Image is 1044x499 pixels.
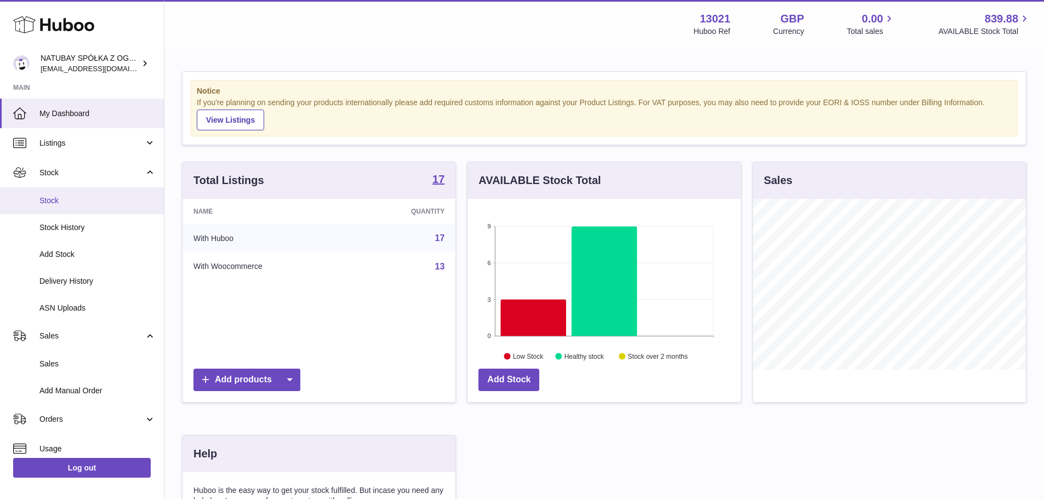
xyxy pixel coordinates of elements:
span: ASN Uploads [39,303,156,313]
strong: 17 [432,174,444,185]
text: 6 [488,260,491,266]
text: 3 [488,296,491,302]
strong: Notice [197,86,1012,96]
text: Low Stock [513,352,544,360]
span: Total sales [847,26,895,37]
span: AVAILABLE Stock Total [938,26,1031,37]
span: Orders [39,414,144,425]
th: Name [182,199,352,224]
h3: Total Listings [193,173,264,188]
a: View Listings [197,110,264,130]
span: Stock [39,196,156,206]
span: Stock History [39,222,156,233]
img: internalAdmin-13021@internal.huboo.com [13,55,30,72]
span: Add Stock [39,249,156,260]
h3: AVAILABLE Stock Total [478,173,601,188]
a: 17 [435,233,445,243]
text: Healthy stock [564,352,604,360]
span: Sales [39,331,144,341]
text: Stock over 2 months [628,352,688,360]
div: If you're planning on sending your products internationally please add required customs informati... [197,97,1012,130]
a: Add Stock [478,369,539,391]
a: Add products [193,369,300,391]
strong: 13021 [700,12,731,26]
td: With Huboo [182,224,352,253]
h3: Sales [764,173,792,188]
th: Quantity [352,199,455,224]
a: Log out [13,458,151,478]
div: Currency [773,26,805,37]
span: Delivery History [39,276,156,286]
span: Listings [39,138,144,148]
h3: Help [193,446,217,461]
a: 0.00 Total sales [847,12,895,37]
text: 9 [488,223,491,230]
a: 13 [435,262,445,271]
span: Add Manual Order [39,386,156,396]
span: 0.00 [862,12,883,26]
div: Huboo Ref [694,26,731,37]
text: 0 [488,332,491,339]
span: My Dashboard [39,108,156,119]
div: NATUBAY SPÓŁKA Z OGRANICZONĄ ODPOWIEDZIALNOŚCIĄ [41,53,139,74]
span: Sales [39,359,156,369]
span: Stock [39,168,144,178]
td: With Woocommerce [182,253,352,281]
a: 17 [432,174,444,187]
span: [EMAIL_ADDRESS][DOMAIN_NAME] [41,64,161,73]
a: 839.88 AVAILABLE Stock Total [938,12,1031,37]
strong: GBP [780,12,804,26]
span: Usage [39,444,156,454]
span: 839.88 [985,12,1018,26]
